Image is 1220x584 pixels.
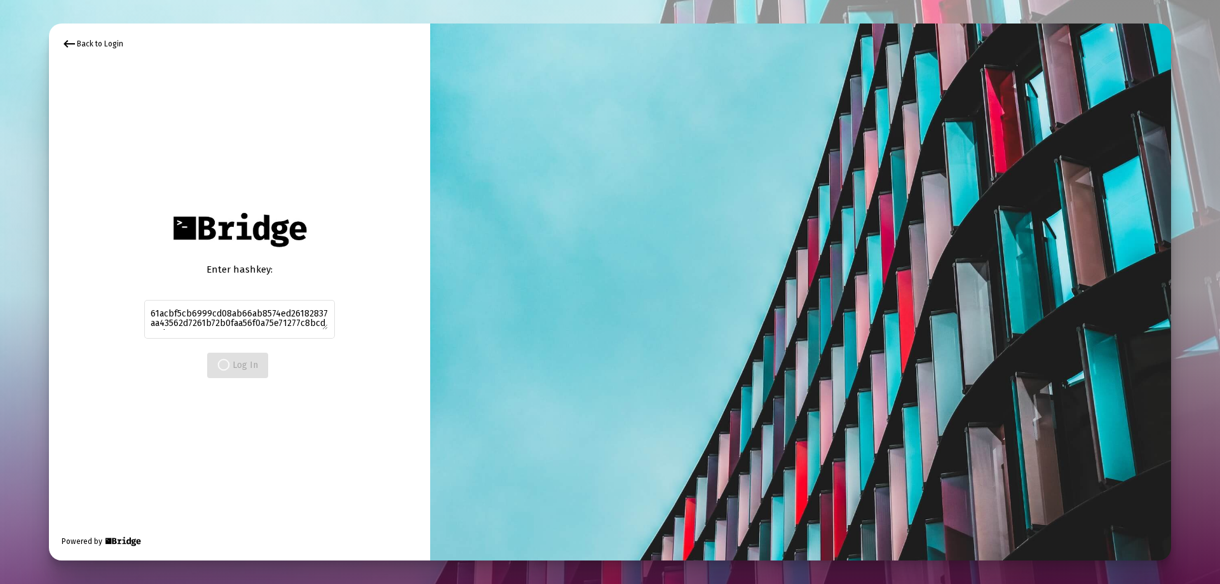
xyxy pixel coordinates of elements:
span: Log In [217,360,258,370]
img: Bridge Financial Technology Logo [166,206,312,254]
div: Back to Login [62,36,123,51]
img: Bridge Financial Technology Logo [104,535,142,548]
button: Log In [207,353,268,378]
div: Enter hashkey: [144,263,335,276]
mat-icon: keyboard_backspace [62,36,77,51]
div: Powered by [62,535,142,548]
